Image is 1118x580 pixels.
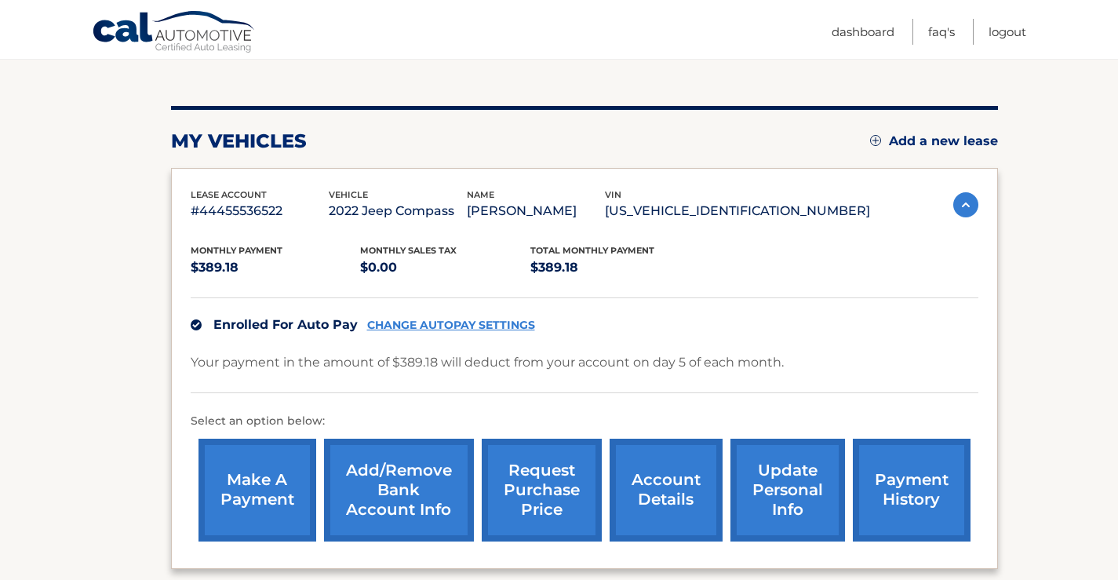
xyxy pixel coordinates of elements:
[171,129,307,153] h2: my vehicles
[853,439,971,542] a: payment history
[213,317,358,332] span: Enrolled For Auto Pay
[367,319,535,332] a: CHANGE AUTOPAY SETTINGS
[467,200,605,222] p: [PERSON_NAME]
[191,412,978,431] p: Select an option below:
[530,245,654,256] span: Total Monthly Payment
[191,257,361,279] p: $389.18
[605,200,870,222] p: [US_VEHICLE_IDENTIFICATION_NUMBER]
[530,257,701,279] p: $389.18
[482,439,602,542] a: request purchase price
[329,200,467,222] p: 2022 Jeep Compass
[870,133,998,149] a: Add a new lease
[198,439,316,542] a: make a payment
[191,245,282,256] span: Monthly Payment
[191,352,784,374] p: Your payment in the amount of $389.18 will deduct from your account on day 5 of each month.
[360,245,457,256] span: Monthly sales Tax
[605,189,621,200] span: vin
[870,135,881,146] img: add.svg
[360,257,530,279] p: $0.00
[329,189,368,200] span: vehicle
[832,19,894,45] a: Dashboard
[610,439,723,542] a: account details
[191,189,267,200] span: lease account
[730,439,845,542] a: update personal info
[989,19,1026,45] a: Logout
[324,439,474,542] a: Add/Remove bank account info
[467,189,494,200] span: name
[92,10,257,56] a: Cal Automotive
[191,200,329,222] p: #44455536522
[953,192,978,217] img: accordion-active.svg
[191,319,202,330] img: check.svg
[928,19,955,45] a: FAQ's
